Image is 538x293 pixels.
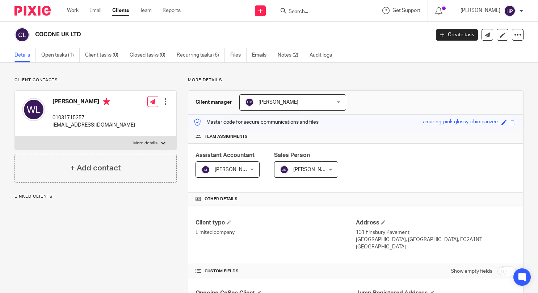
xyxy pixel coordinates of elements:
p: Client contacts [14,77,177,83]
span: Other details [205,196,238,202]
span: Get Support [392,8,420,13]
h4: Address [356,219,516,227]
p: More details [133,140,157,146]
img: svg%3E [280,165,289,174]
i: Primary [103,98,110,105]
p: [GEOGRAPHIC_DATA], [GEOGRAPHIC_DATA], EC2A1NT [356,236,516,243]
a: Files [230,48,247,62]
span: Assistant Accountant [196,152,255,158]
h3: Client manager [196,99,232,106]
p: More details [188,77,524,83]
a: Emails [252,48,272,62]
h4: + Add contact [70,162,121,174]
img: svg%3E [22,98,45,121]
img: svg%3E [504,5,516,17]
a: Open tasks (1) [41,48,80,62]
h4: Client type [196,219,356,227]
h4: [PERSON_NAME] [52,98,135,107]
a: Create task [436,29,478,41]
span: Sales Person [274,152,310,158]
label: Show empty fields [451,268,492,275]
p: 01031715257 [52,114,135,121]
a: Team [140,7,152,14]
a: Reports [163,7,181,14]
h2: COCONE UK LTD [35,31,347,38]
a: Recurring tasks (6) [177,48,225,62]
p: [EMAIL_ADDRESS][DOMAIN_NAME] [52,121,135,129]
p: Master code for secure communications and files [194,119,319,126]
a: Closed tasks (0) [130,48,171,62]
p: Limited company [196,229,356,236]
input: Search [288,9,353,15]
p: 131 Finsbury Pavement [356,229,516,236]
p: [GEOGRAPHIC_DATA] [356,243,516,251]
img: Pixie [14,6,51,16]
p: [PERSON_NAME] [461,7,500,14]
p: Linked clients [14,194,177,199]
a: Client tasks (0) [85,48,124,62]
span: Team assignments [205,134,248,140]
a: Work [67,7,79,14]
img: svg%3E [14,27,30,42]
span: [PERSON_NAME] [259,100,298,105]
span: [PERSON_NAME] [215,167,255,172]
img: svg%3E [201,165,210,174]
a: Audit logs [310,48,337,62]
a: Notes (2) [278,48,304,62]
div: amazing-pink-glossy-chimpanzee [423,118,498,127]
a: Details [14,48,36,62]
a: Email [89,7,101,14]
span: [PERSON_NAME] [293,167,333,172]
img: svg%3E [245,98,254,107]
a: Clients [112,7,129,14]
h4: CUSTOM FIELDS [196,268,356,274]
